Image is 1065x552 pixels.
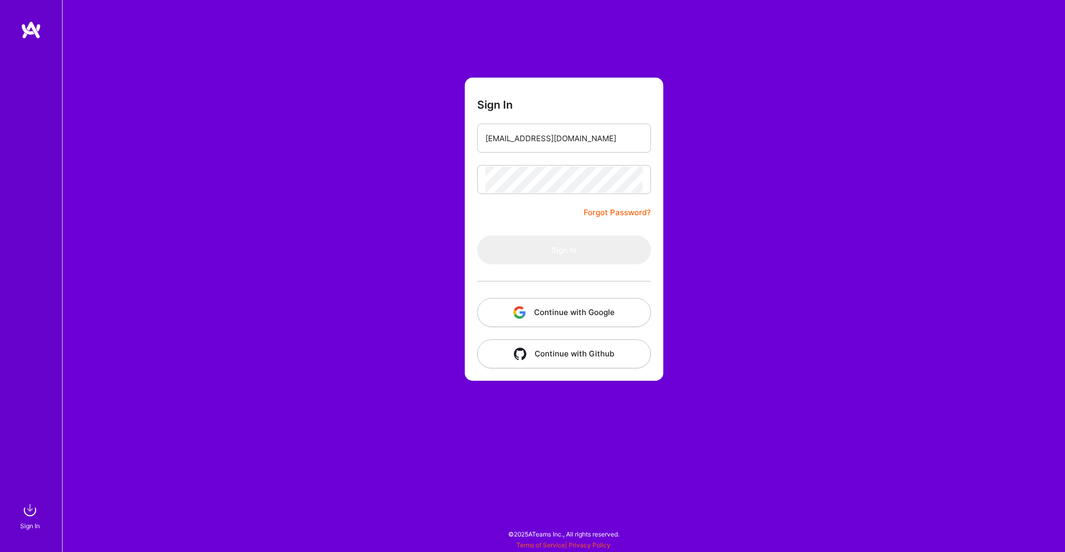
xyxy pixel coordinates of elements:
[569,541,611,549] a: Privacy Policy
[20,500,40,520] img: sign in
[584,206,651,219] a: Forgot Password?
[516,541,611,549] span: |
[22,500,40,531] a: sign inSign In
[514,348,526,360] img: icon
[485,125,643,152] input: Email...
[477,235,651,264] button: Sign In
[20,520,40,531] div: Sign In
[62,521,1065,547] div: © 2025 ATeams Inc., All rights reserved.
[477,339,651,368] button: Continue with Github
[477,98,513,111] h3: Sign In
[516,541,565,549] a: Terms of Service
[477,298,651,327] button: Continue with Google
[21,21,41,39] img: logo
[513,306,526,319] img: icon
